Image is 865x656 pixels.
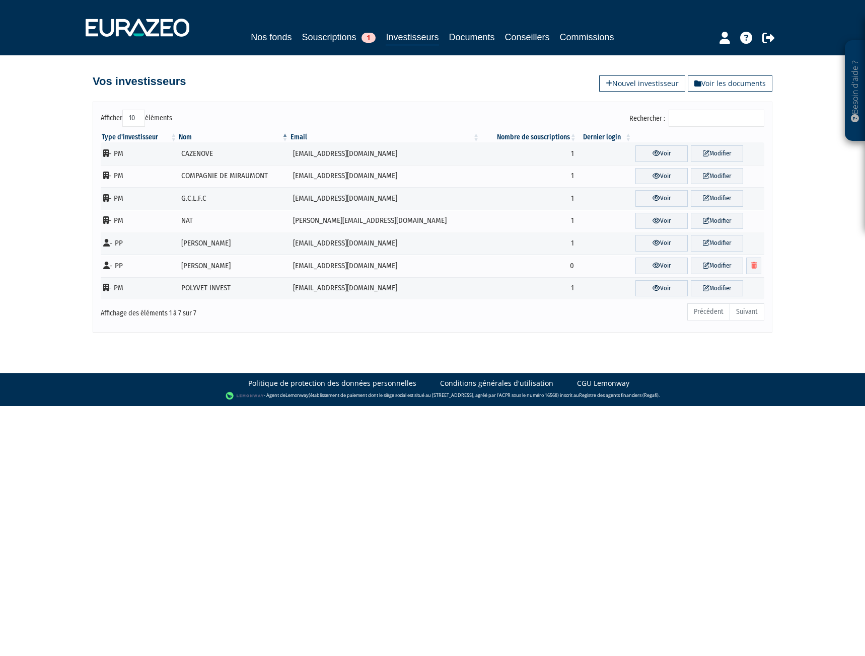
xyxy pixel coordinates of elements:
[449,30,495,44] a: Documents
[178,255,289,277] td: [PERSON_NAME]
[290,187,480,210] td: [EMAIL_ADDRESS][DOMAIN_NAME]
[122,110,145,127] select: Afficheréléments
[688,75,772,92] a: Voir les documents
[635,258,688,274] a: Voir
[101,165,178,188] td: - PM
[691,258,743,274] a: Modifier
[290,232,480,255] td: [EMAIL_ADDRESS][DOMAIN_NAME]
[480,255,578,277] td: 0
[290,142,480,165] td: [EMAIL_ADDRESS][DOMAIN_NAME]
[480,165,578,188] td: 1
[290,165,480,188] td: [EMAIL_ADDRESS][DOMAIN_NAME]
[480,232,578,255] td: 1
[579,392,659,399] a: Registre des agents financiers (Regafi)
[691,145,743,162] a: Modifier
[635,213,688,229] a: Voir
[480,142,578,165] td: 1
[691,235,743,252] a: Modifier
[226,391,264,401] img: logo-lemonway.png
[101,110,172,127] label: Afficher éléments
[285,392,309,399] a: Lemonway
[86,19,189,37] img: 1732889491-logotype_eurazeo_blanc_rvb.png
[505,30,550,44] a: Conseillers
[635,145,688,162] a: Voir
[691,213,743,229] a: Modifier
[178,187,289,210] td: G.C.L.F.C
[691,168,743,185] a: Modifier
[178,210,289,232] td: NAT
[93,75,186,88] h4: Vos investisseurs
[178,132,289,142] th: Nom : activer pour trier la colonne par ordre d&eacute;croissant
[599,75,685,92] a: Nouvel investisseur
[362,33,376,43] span: 1
[10,391,855,401] div: - Agent de (établissement de paiement dont le siège social est situé au [STREET_ADDRESS], agréé p...
[290,132,480,142] th: Email : activer pour trier la colonne par ordre croissant
[386,30,439,46] a: Investisseurs
[480,132,578,142] th: Nombre de souscriptions : activer pour trier la colonne par ordre croissant
[101,142,178,165] td: - PM
[691,190,743,207] a: Modifier
[101,302,369,318] div: Affichage des éléments 1 à 7 sur 7
[178,232,289,255] td: [PERSON_NAME]
[629,110,764,127] label: Rechercher :
[178,142,289,165] td: CAZENOVE
[480,187,578,210] td: 1
[669,110,764,127] input: Rechercher :
[691,280,743,297] a: Modifier
[480,210,578,232] td: 1
[290,277,480,300] td: [EMAIL_ADDRESS][DOMAIN_NAME]
[635,168,688,185] a: Voir
[635,190,688,207] a: Voir
[101,255,178,277] td: - PP
[635,235,688,252] a: Voir
[440,378,553,388] a: Conditions générales d'utilisation
[251,30,292,44] a: Nos fonds
[635,280,688,297] a: Voir
[101,277,178,300] td: - PM
[178,277,289,300] td: POLYVET INVEST
[290,210,480,232] td: [PERSON_NAME][EMAIL_ADDRESS][DOMAIN_NAME]
[101,132,178,142] th: Type d'investisseur : activer pour trier la colonne par ordre croissant
[290,255,480,277] td: [EMAIL_ADDRESS][DOMAIN_NAME]
[632,132,764,142] th: &nbsp;
[101,232,178,255] td: - PP
[578,132,632,142] th: Dernier login : activer pour trier la colonne par ordre croissant
[302,30,376,44] a: Souscriptions1
[746,258,761,274] a: Supprimer
[248,378,416,388] a: Politique de protection des données personnelles
[178,165,289,188] td: COMPAGNIE DE MIRAUMONT
[849,46,861,136] p: Besoin d'aide ?
[480,277,578,300] td: 1
[560,30,614,44] a: Commissions
[101,210,178,232] td: - PM
[577,378,629,388] a: CGU Lemonway
[101,187,178,210] td: - PM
